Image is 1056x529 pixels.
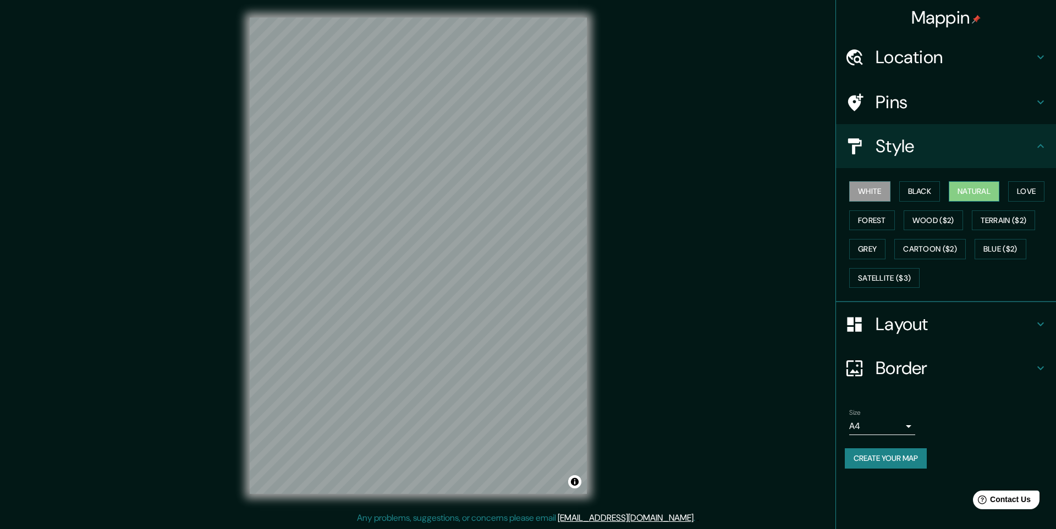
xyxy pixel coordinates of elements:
[845,448,927,469] button: Create your map
[849,181,890,202] button: White
[849,210,895,231] button: Forest
[568,475,581,488] button: Toggle attribution
[958,486,1044,517] iframe: Help widget launcher
[876,46,1034,68] h4: Location
[697,511,699,525] div: .
[558,512,694,524] a: [EMAIL_ADDRESS][DOMAIN_NAME]
[849,239,886,259] button: Grey
[876,135,1034,157] h4: Style
[876,357,1034,379] h4: Border
[836,346,1056,390] div: Border
[894,239,966,259] button: Cartoon ($2)
[972,15,981,24] img: pin-icon.png
[949,181,999,202] button: Natural
[911,7,981,29] h4: Mappin
[836,302,1056,346] div: Layout
[849,408,861,417] label: Size
[836,124,1056,168] div: Style
[836,80,1056,124] div: Pins
[849,268,920,288] button: Satellite ($3)
[972,210,1036,231] button: Terrain ($2)
[904,210,963,231] button: Wood ($2)
[1008,181,1044,202] button: Love
[836,35,1056,79] div: Location
[876,91,1034,113] h4: Pins
[975,239,1026,259] button: Blue ($2)
[876,313,1034,335] h4: Layout
[357,511,695,525] p: Any problems, suggestions, or concerns please email .
[849,417,915,435] div: A4
[899,181,941,202] button: Black
[250,18,587,494] canvas: Map
[695,511,697,525] div: .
